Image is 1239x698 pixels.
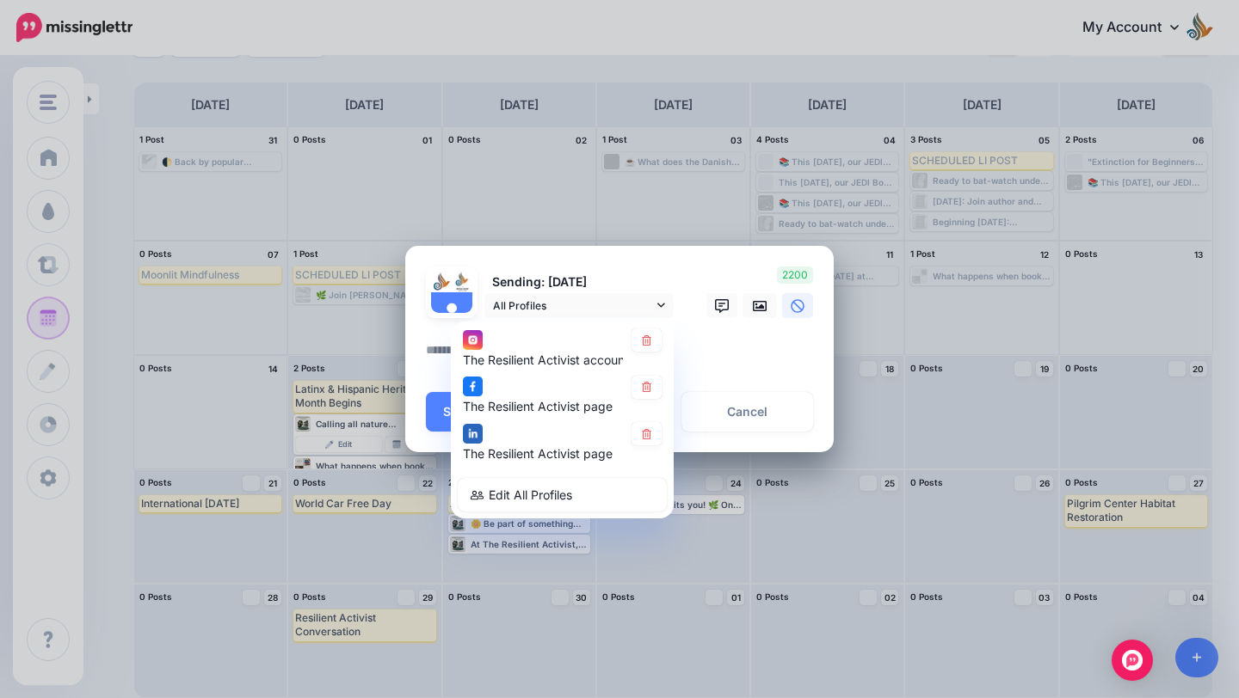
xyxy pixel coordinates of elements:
[777,266,813,284] span: 2200
[452,272,472,292] img: 252809667_4683429838407749_1838637535353719848_n-bsa125681.png
[1112,640,1153,681] div: Open Intercom Messenger
[493,297,653,315] span: All Profiles
[463,330,483,350] img: instagram-square.png
[431,292,472,334] img: user_default_image.png
[463,446,613,461] span: The Resilient Activist page
[458,478,667,511] a: Edit All Profiles
[484,293,674,318] a: All Profiles
[463,400,613,414] span: The Resilient Activist page
[431,272,452,292] img: 272154027_129880729524117_961140755981698530_n-bsa125680.jpg
[443,406,498,418] span: Schedule
[681,392,813,432] a: Cancel
[484,272,674,292] p: Sending: [DATE]
[463,352,629,367] span: The Resilient Activist account
[463,377,483,397] img: facebook-square.png
[463,424,483,444] img: linkedin-square.png
[426,392,533,432] button: Schedule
